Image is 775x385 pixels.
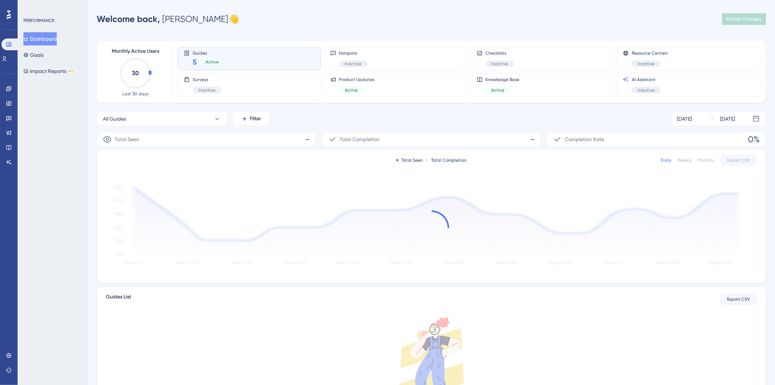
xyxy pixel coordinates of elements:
span: Product Updates [339,77,375,82]
button: Impact ReportsBETA [23,65,74,78]
span: Guides [193,50,225,55]
span: Last 30 days [123,91,149,97]
button: Publish Changes [722,13,766,25]
span: Monthly Active Users [112,47,159,56]
span: Active [345,87,358,93]
button: Export CSV [720,293,757,305]
span: Welcome back, [97,14,160,24]
div: [DATE] [720,114,735,123]
span: Hotspots [339,50,368,56]
button: Export CSV [720,154,757,166]
span: Export CSV [727,296,750,302]
span: Total Completion [340,135,380,144]
span: Guides List [106,293,131,306]
div: PERFORMANCE [23,18,54,23]
button: Dashboard [23,32,57,45]
span: Surveys [193,77,221,82]
button: All Guides [97,111,227,126]
span: All Guides [103,114,126,123]
text: 30 [132,70,139,77]
div: BETA [68,69,74,73]
span: Active [205,59,219,65]
span: Inactive [199,87,215,93]
span: Inactive [638,61,655,67]
button: Filter [233,111,270,126]
span: Knowledge Base [486,77,520,82]
span: 0% [748,133,760,145]
span: Export CSV [727,157,750,163]
span: Total Seen [115,135,139,144]
span: 5 [193,57,197,67]
div: Total Completion [426,157,467,163]
span: - [530,133,535,145]
button: Goals [23,48,44,62]
div: Daily [661,157,672,163]
div: [DATE] [677,114,692,123]
span: - [305,133,310,145]
div: Total Seen [396,157,423,163]
span: Inactive [345,61,362,67]
span: Checklists [486,50,514,56]
div: Monthly [698,157,715,163]
span: Publish Changes [727,16,762,22]
div: Weekly [678,157,692,163]
span: Completion Rate [565,135,604,144]
span: Inactive [638,87,655,93]
span: Active [492,87,505,93]
span: Filter [250,114,262,123]
div: [PERSON_NAME] 👋 [97,13,239,25]
span: AI Assistant [632,77,660,82]
span: Inactive [492,61,508,67]
span: Resource Centers [632,50,668,56]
